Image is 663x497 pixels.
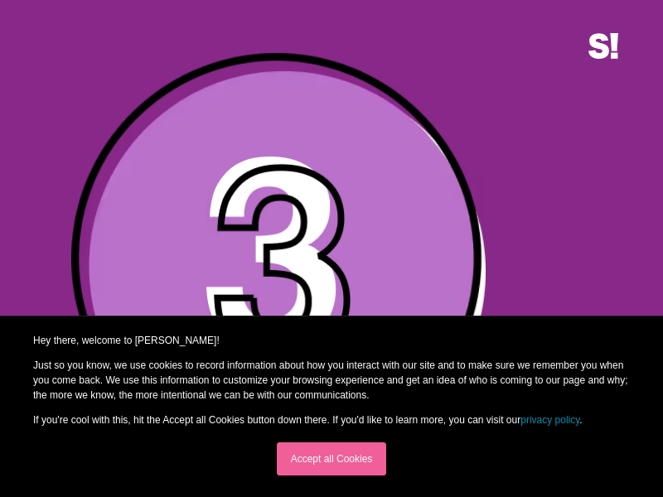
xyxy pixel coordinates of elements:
[588,33,618,59] img: This is an image of the white S! logo
[277,442,387,475] a: Accept all Cookies
[520,414,579,426] a: privacy policy
[33,333,630,348] p: Hey there, welcome to [PERSON_NAME]!
[33,358,630,403] p: Just so you know, we use cookies to record information about how you interact with our site and t...
[33,413,630,427] p: If you're cool with this, hit the Accept all Cookies button down there. If you'd like to learn mo...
